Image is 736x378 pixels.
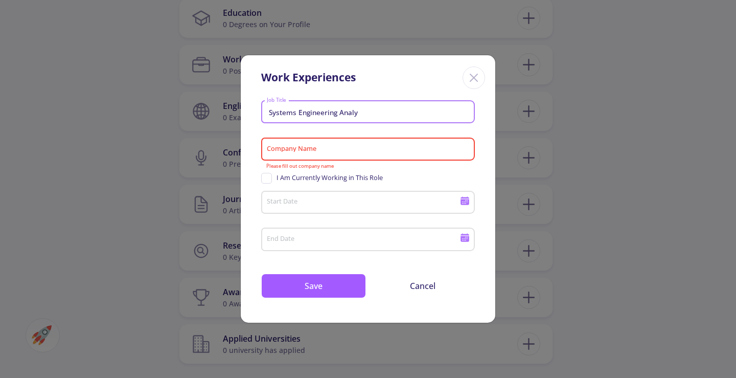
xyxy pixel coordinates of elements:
div: Close [463,66,485,89]
button: Save [261,274,366,298]
div: Work Experiences [261,70,356,86]
span: I Am Currently Working in This Role [277,173,383,183]
mat-error: Please fill out company name [266,164,470,169]
button: Cancel [370,274,475,298]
